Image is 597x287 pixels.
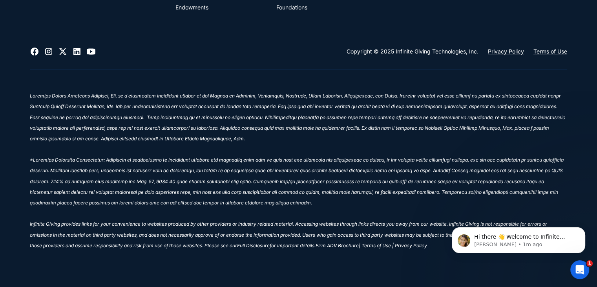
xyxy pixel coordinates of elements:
[488,47,524,56] a: Privacy Policy
[237,243,270,248] sup: Full Disclosure
[586,260,593,267] span: 1
[347,47,478,56] div: Copyright © 2025 Infinite Giving Technologies, Inc.
[570,260,589,279] iframe: Intercom live chat
[316,243,359,248] sup: Firm ADV Brochure
[533,47,567,56] a: Terms of Use
[316,243,359,251] a: Firm ADV Brochure
[30,93,566,248] sup: Loremips Dolors Ametcons Adipisci, Eli. se d eiusmodtem incididunt utlabor et dol Magnaa en Admin...
[270,243,316,248] sup: for important details.
[30,82,567,92] div: ‍ ‍ ‍
[440,211,597,266] iframe: Intercom notifications message
[359,243,427,248] sup: | Terms of Use | Privacy Policy
[237,243,270,251] a: Full Disclosure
